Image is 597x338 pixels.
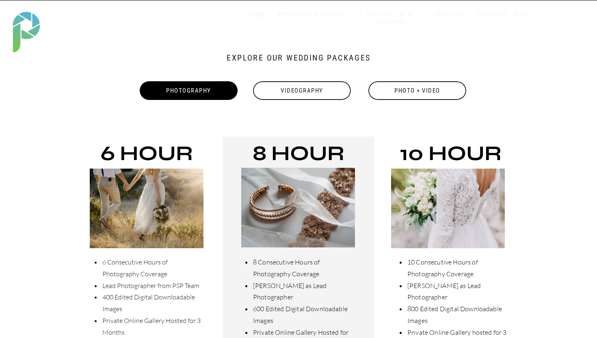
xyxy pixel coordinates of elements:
a: CONTACT [476,11,509,19]
li: 10 Consecutive Hours of Photography Coverage [407,256,510,280]
li: Lead Photographer from PSP Team [102,280,203,292]
a: PORTFOLIO & PRICING [275,11,349,19]
a: ABOUT US [432,11,467,19]
h3: 6 Hour [90,144,203,169]
li: [PERSON_NAME] as Lead Photographer [252,280,351,303]
div: Photography [139,81,238,100]
li: 400 Edited Digital Downloadable Images [102,291,203,315]
li: 6 Consecutive Hours of Photography Coverage [102,256,203,280]
span: 600 Edited Digital Downloadable Images [253,305,348,325]
h3: 8 Hour [237,144,359,169]
li: [PERSON_NAME] as Lead Photographer [407,280,510,303]
h3: 10 Hour [389,144,512,169]
a: Videography [252,81,352,100]
li: 800 Edited Digital Downloadable Images [407,303,510,327]
a: Photo + Video [368,81,467,100]
li: 8 Consecutive Hours of Photography Coverage [252,256,351,280]
h2: Explore our Wedding Packages [201,53,396,69]
a: HOME [240,11,275,19]
a: FREE FALL MINI SESSIONS [357,11,424,26]
a: BLOG [512,11,532,19]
